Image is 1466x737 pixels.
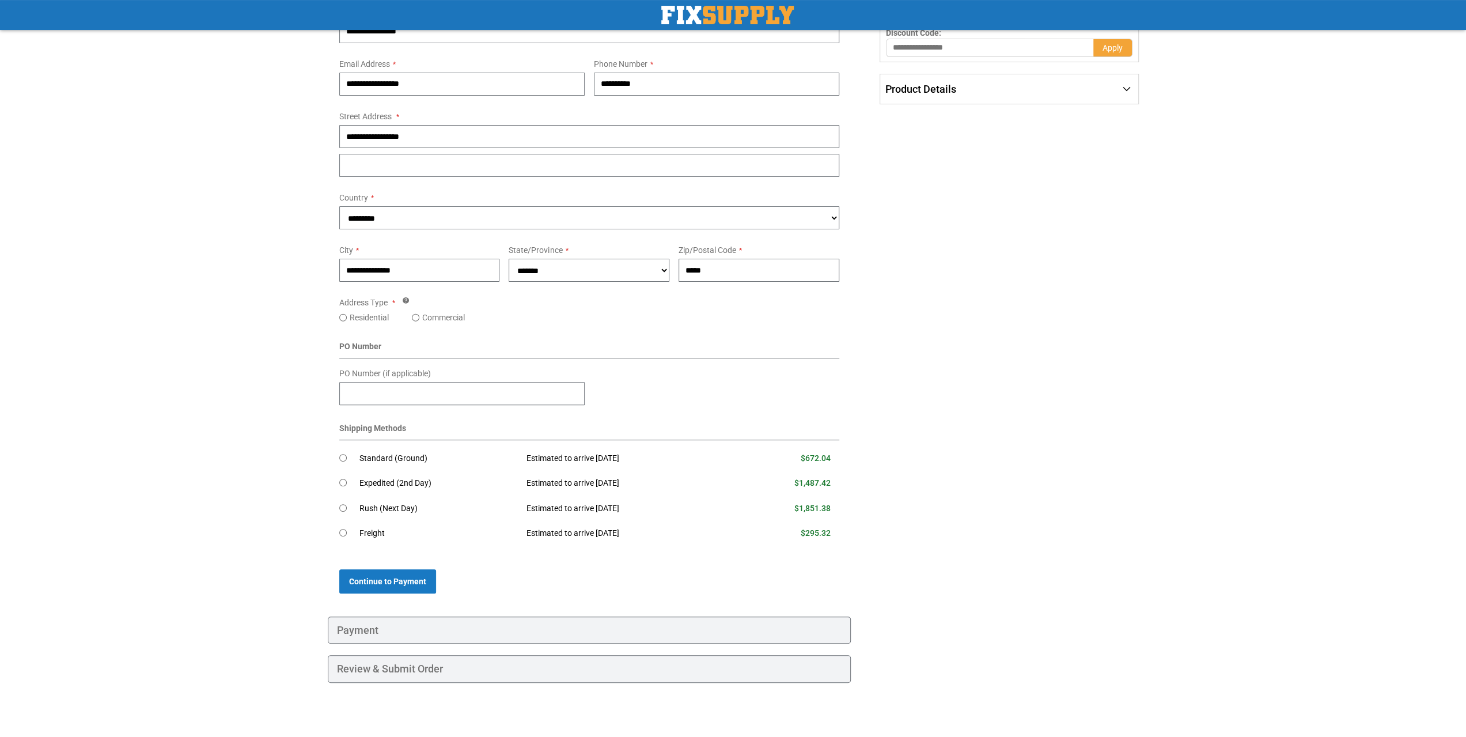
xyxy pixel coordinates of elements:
[518,471,734,496] td: Estimated to arrive [DATE]
[518,496,734,521] td: Estimated to arrive [DATE]
[350,312,389,323] label: Residential
[339,112,392,121] span: Street Address
[339,59,390,69] span: Email Address
[339,298,388,307] span: Address Type
[801,528,831,538] span: $295.32
[801,453,831,463] span: $672.04
[518,446,734,471] td: Estimated to arrive [DATE]
[359,521,518,546] td: Freight
[339,569,436,594] button: Continue to Payment
[1103,43,1123,52] span: Apply
[679,245,736,255] span: Zip/Postal Code
[594,59,647,69] span: Phone Number
[349,577,426,586] span: Continue to Payment
[886,28,941,37] span: Discount Code:
[339,422,840,440] div: Shipping Methods
[794,504,831,513] span: $1,851.38
[509,245,562,255] span: State/Province
[359,471,518,496] td: Expedited (2nd Day)
[422,312,465,323] label: Commercial
[339,369,431,378] span: PO Number (if applicable)
[339,341,840,358] div: PO Number
[328,655,851,683] div: Review & Submit Order
[339,245,353,255] span: City
[885,83,956,95] span: Product Details
[518,521,734,546] td: Estimated to arrive [DATE]
[794,478,831,487] span: $1,487.42
[661,6,794,24] a: store logo
[328,617,851,644] div: Payment
[661,6,794,24] img: Fix Industrial Supply
[359,496,518,521] td: Rush (Next Day)
[339,193,368,202] span: Country
[359,446,518,471] td: Standard (Ground)
[1093,39,1132,57] button: Apply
